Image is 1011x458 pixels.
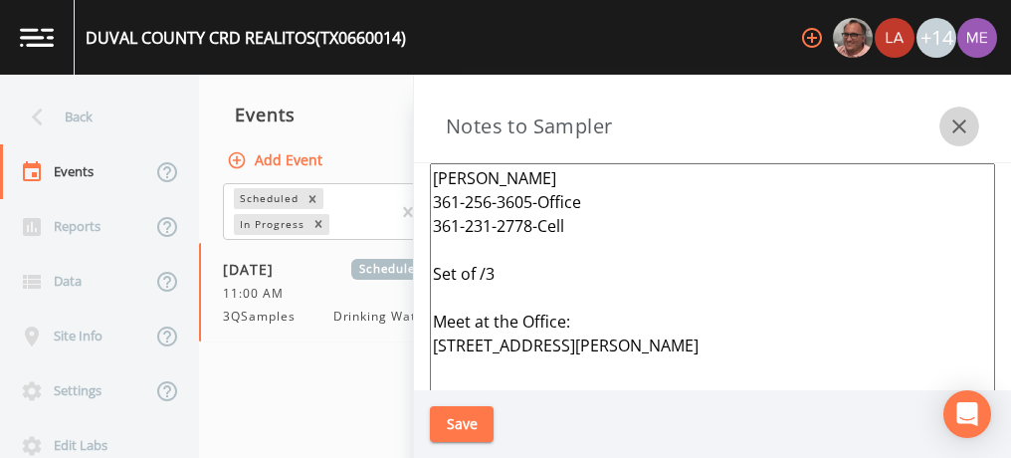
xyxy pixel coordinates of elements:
div: Lauren Saenz [874,18,915,58]
img: logo [20,28,54,47]
span: 11:00 AM [223,285,296,303]
span: [DATE] [223,259,288,280]
a: [DATE]Scheduled11:00 AM3QSamplesDrinking Water [199,243,488,343]
div: +14 [916,18,956,58]
div: Events [199,90,488,139]
span: Scheduled [351,259,430,280]
div: In Progress [234,214,307,235]
img: cf6e799eed601856facf0d2563d1856d [875,18,914,58]
button: Add Event [223,142,330,179]
div: Remove Scheduled [302,188,323,209]
div: DUVAL COUNTY CRD REALITOS (TX0660014) [86,26,406,50]
span: 3QSamples [223,308,307,326]
div: Remove In Progress [307,214,329,235]
img: e2d790fa78825a4bb76dcb6ab311d44c [833,18,873,58]
span: Drinking Water [333,308,430,326]
h3: Notes to Sampler [446,111,612,142]
div: Open Intercom Messenger [943,390,991,438]
div: Scheduled [234,188,302,209]
img: d4d65db7c401dd99d63b7ad86343d265 [957,18,997,58]
div: Mike Franklin [832,18,874,58]
button: Save [430,406,494,443]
